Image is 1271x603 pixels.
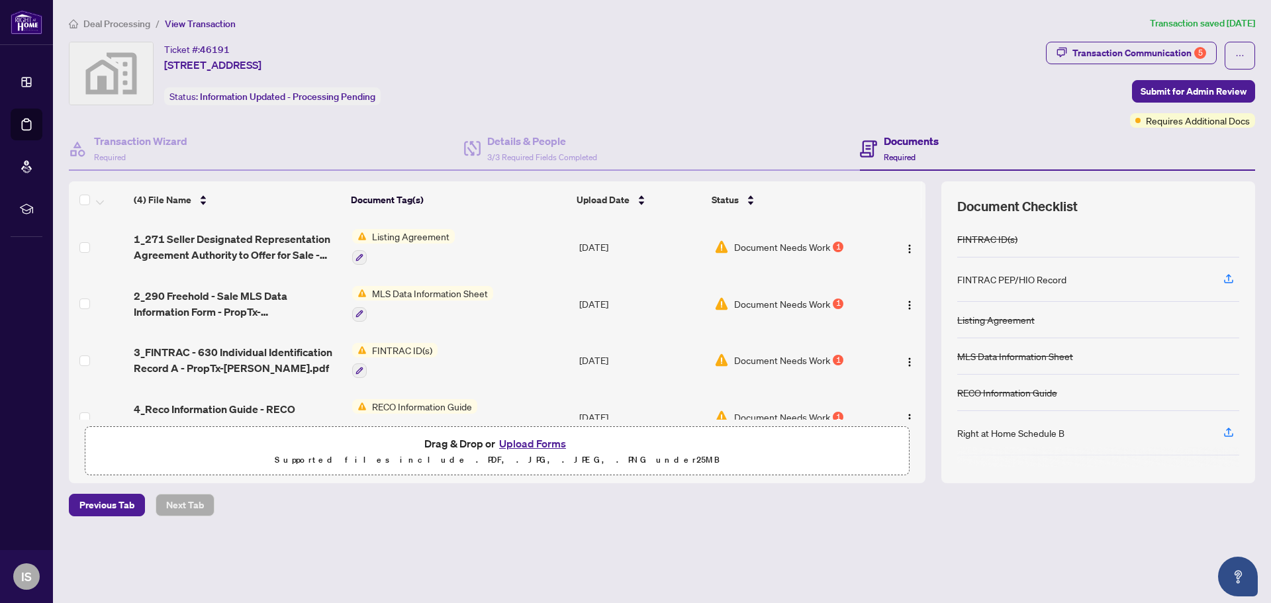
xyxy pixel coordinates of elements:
span: IS [21,567,32,586]
button: Logo [899,293,920,314]
span: Drag & Drop orUpload FormsSupported files include .PDF, .JPG, .JPEG, .PNG under25MB [85,427,909,476]
img: Logo [904,357,915,367]
div: FINTRAC PEP/HIO Record [957,272,1066,287]
span: Document Needs Work [734,240,830,254]
img: logo [11,10,42,34]
h4: Transaction Wizard [94,133,187,149]
th: Status [706,181,874,218]
div: 1 [833,299,843,309]
span: Document Needs Work [734,410,830,424]
span: 3_FINTRAC - 630 Individual Identification Record A - PropTx-[PERSON_NAME].pdf [134,344,342,376]
button: Submit for Admin Review [1132,80,1255,103]
div: Right at Home Schedule B [957,426,1064,440]
td: [DATE] [574,275,709,332]
span: RECO Information Guide [367,399,477,414]
td: [DATE] [574,332,709,389]
img: Status Icon [352,343,367,357]
span: 3/3 Required Fields Completed [487,152,597,162]
img: Logo [904,413,915,424]
button: Logo [899,406,920,428]
h4: Details & People [487,133,597,149]
div: Listing Agreement [957,312,1035,327]
button: Upload Forms [495,435,570,452]
div: 1 [833,412,843,422]
td: [DATE] [574,389,709,445]
span: Drag & Drop or [424,435,570,452]
span: MLS Data Information Sheet [367,286,493,301]
img: Document Status [714,353,729,367]
span: Document Needs Work [734,297,830,311]
img: Status Icon [352,229,367,244]
li: / [156,16,160,31]
span: Submit for Admin Review [1141,81,1247,102]
div: Ticket #: [164,42,230,57]
div: Transaction Communication [1072,42,1206,64]
img: Logo [904,244,915,254]
button: Transaction Communication5 [1046,42,1217,64]
button: Logo [899,349,920,371]
img: Document Status [714,410,729,424]
span: Status [712,193,739,207]
span: 1_271 Seller Designated Representation Agreement Authority to Offer for Sale - PropTx-[PERSON_NAM... [134,231,342,263]
button: Status IconMLS Data Information Sheet [352,286,493,322]
span: Required [94,152,126,162]
p: Supported files include .PDF, .JPG, .JPEG, .PNG under 25 MB [93,452,901,468]
span: FINTRAC ID(s) [367,343,438,357]
img: svg%3e [70,42,153,105]
h4: Documents [884,133,939,149]
td: [DATE] [574,218,709,275]
span: View Transaction [165,18,236,30]
span: ellipsis [1235,51,1245,60]
img: Status Icon [352,286,367,301]
img: Document Status [714,240,729,254]
div: RECO Information Guide [957,385,1057,400]
span: Previous Tab [79,494,134,516]
img: Document Status [714,297,729,311]
img: Status Icon [352,399,367,414]
span: Listing Agreement [367,229,455,244]
span: 46191 [200,44,230,56]
div: MLS Data Information Sheet [957,349,1073,363]
th: Upload Date [571,181,706,218]
th: Document Tag(s) [346,181,571,218]
span: Upload Date [577,193,630,207]
span: (4) File Name [134,193,191,207]
span: Requires Additional Docs [1146,113,1250,128]
span: Required [884,152,916,162]
span: Information Updated - Processing Pending [200,91,375,103]
span: Document Checklist [957,197,1078,216]
div: 1 [833,242,843,252]
th: (4) File Name [128,181,346,218]
span: 4_Reco Information Guide - RECO Forms.pdf [134,401,342,433]
span: [STREET_ADDRESS] [164,57,261,73]
div: 5 [1194,47,1206,59]
button: Logo [899,236,920,257]
button: Open asap [1218,557,1258,596]
span: 2_290 Freehold - Sale MLS Data Information Form - PropTx-[PERSON_NAME].pdf [134,288,342,320]
article: Transaction saved [DATE] [1150,16,1255,31]
span: Deal Processing [83,18,150,30]
button: Previous Tab [69,494,145,516]
span: Document Needs Work [734,353,830,367]
button: Status IconListing Agreement [352,229,455,265]
div: Status: [164,87,381,105]
img: Logo [904,300,915,310]
button: Status IconRECO Information Guide [352,399,477,435]
button: Status IconFINTRAC ID(s) [352,343,438,379]
div: 1 [833,355,843,365]
span: home [69,19,78,28]
div: FINTRAC ID(s) [957,232,1017,246]
button: Next Tab [156,494,214,516]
